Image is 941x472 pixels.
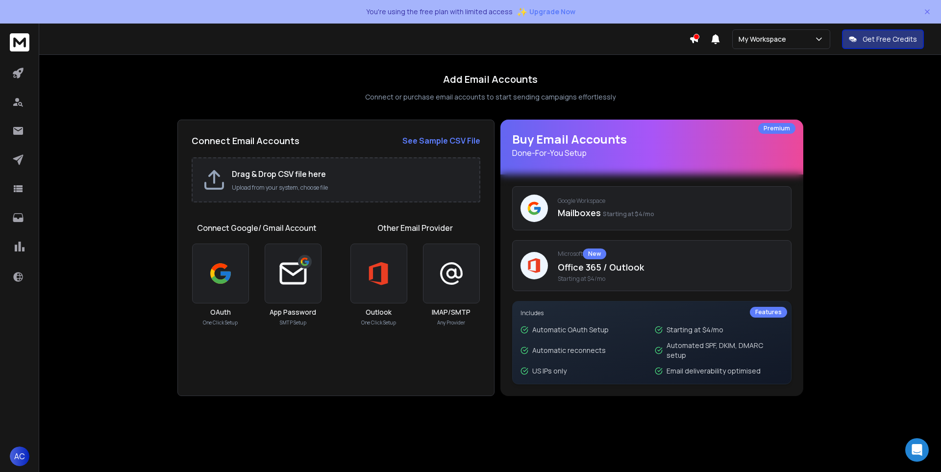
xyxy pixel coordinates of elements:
div: Premium [758,123,795,134]
p: Automatic OAuth Setup [532,325,609,335]
span: Upgrade Now [529,7,575,17]
p: Microsoft [558,248,783,259]
p: Includes [520,309,783,317]
p: Email deliverability optimised [667,366,761,376]
p: One Click Setup [361,319,396,326]
p: Google Workspace [558,197,783,205]
p: My Workspace [739,34,790,44]
p: Automatic reconnects [532,346,606,355]
p: One Click Setup [203,319,238,326]
div: Open Intercom Messenger [905,438,929,462]
span: Starting at $4/mo [558,275,783,283]
button: Get Free Credits [842,29,924,49]
div: New [583,248,606,259]
a: See Sample CSV File [402,135,480,147]
button: ✨Upgrade Now [517,2,575,22]
p: Connect or purchase email accounts to start sending campaigns effortlessly [365,92,616,102]
h1: Buy Email Accounts [512,131,792,159]
p: Done-For-You Setup [512,147,792,159]
h1: Connect Google/ Gmail Account [197,222,317,234]
p: Starting at $4/mo [667,325,723,335]
p: Automated SPF, DKIM, DMARC setup [667,341,783,360]
p: Mailboxes [558,206,783,220]
span: ✨ [517,5,527,19]
h1: Add Email Accounts [443,73,538,86]
p: Any Provider [437,319,465,326]
div: Features [750,307,787,318]
button: AC [10,447,29,466]
p: You're using the free plan with limited access [366,7,513,17]
p: US IPs only [532,366,567,376]
p: Office 365 / Outlook [558,260,783,274]
p: Get Free Credits [863,34,917,44]
span: Starting at $4/mo [603,210,654,218]
h3: IMAP/SMTP [432,307,470,317]
p: Upload from your system, choose file [232,184,470,192]
h3: OAuth [210,307,231,317]
h3: App Password [270,307,316,317]
p: SMTP Setup [280,319,306,326]
strong: See Sample CSV File [402,135,480,146]
h2: Drag & Drop CSV file here [232,168,470,180]
h2: Connect Email Accounts [192,134,299,148]
h3: Outlook [366,307,392,317]
h1: Other Email Provider [377,222,453,234]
